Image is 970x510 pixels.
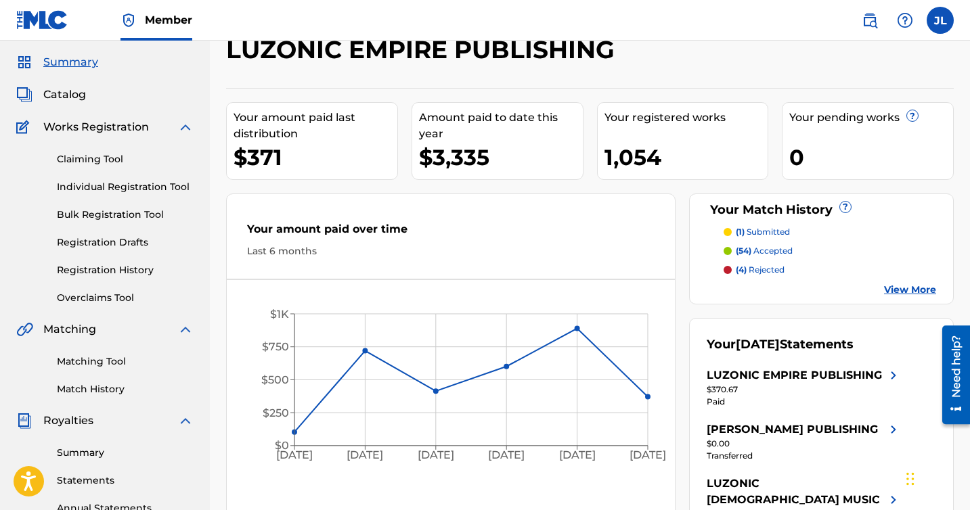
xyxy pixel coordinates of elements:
[261,373,289,386] tspan: $500
[902,445,970,510] iframe: Chat Widget
[16,321,33,338] img: Matching
[43,321,96,338] span: Matching
[707,367,882,384] div: LUZONIC EMPIRE PUBLISHING
[57,473,194,488] a: Statements
[177,321,194,338] img: expand
[856,7,883,34] a: Public Search
[419,142,583,172] div: $3,335
[262,340,289,353] tspan: $750
[347,448,383,461] tspan: [DATE]
[43,119,149,135] span: Works Registration
[897,12,913,28] img: help
[275,439,289,452] tspan: $0
[736,264,747,275] span: (4)
[707,367,902,408] a: LUZONIC EMPIRE PUBLISHINGright chevron icon$370.67Paid
[16,87,86,103] a: CatalogCatalog
[234,110,397,142] div: Your amount paid last distribution
[263,407,289,419] tspan: $250
[57,235,194,250] a: Registration Drafts
[707,396,902,408] div: Paid
[736,226,790,238] p: submitted
[270,308,289,321] tspan: $1K
[57,354,194,369] a: Matching Tool
[789,110,953,126] div: Your pending works
[789,142,953,172] div: 0
[707,450,902,462] div: Transferred
[907,110,918,121] span: ?
[736,337,780,352] span: [DATE]
[736,246,751,256] span: (54)
[906,459,914,499] div: Drag
[418,448,454,461] tspan: [DATE]
[630,448,666,461] tspan: [DATE]
[120,12,137,28] img: Top Rightsholder
[724,264,936,276] a: (4) rejected
[884,283,936,297] a: View More
[736,227,745,237] span: (1)
[885,367,902,384] img: right chevron icon
[16,413,32,429] img: Royalties
[707,421,902,462] a: [PERSON_NAME] PUBLISHINGright chevron icon$0.00Transferred
[57,152,194,166] a: Claiming Tool
[16,54,98,70] a: SummarySummary
[57,382,194,396] a: Match History
[488,448,525,461] tspan: [DATE]
[707,438,902,450] div: $0.00
[891,7,919,34] div: Help
[16,87,32,103] img: Catalog
[840,202,851,212] span: ?
[862,12,878,28] img: search
[16,54,32,70] img: Summary
[57,446,194,460] a: Summary
[16,10,68,30] img: MLC Logo
[932,321,970,430] iframe: Resource Center
[559,448,596,461] tspan: [DATE]
[177,413,194,429] img: expand
[57,291,194,305] a: Overclaims Tool
[234,142,397,172] div: $371
[43,413,93,429] span: Royalties
[145,12,192,28] span: Member
[247,221,655,244] div: Your amount paid over time
[724,245,936,257] a: (54) accepted
[604,142,768,172] div: 1,054
[724,226,936,238] a: (1) submitted
[276,448,313,461] tspan: [DATE]
[43,87,86,103] span: Catalog
[43,54,98,70] span: Summary
[707,201,936,219] div: Your Match History
[247,244,655,258] div: Last 6 months
[885,421,902,438] img: right chevron icon
[419,110,583,142] div: Amount paid to date this year
[707,421,878,438] div: [PERSON_NAME] PUBLISHING
[707,335,854,354] div: Your Statements
[57,263,194,277] a: Registration History
[736,245,793,257] p: accepted
[707,384,902,396] div: $370.67
[927,7,954,34] div: User Menu
[604,110,768,126] div: Your registered works
[57,208,194,222] a: Bulk Registration Tool
[57,180,194,194] a: Individual Registration Tool
[736,264,785,276] p: rejected
[226,34,621,65] h2: LUZONIC EMPIRE PUBLISHING
[177,119,194,135] img: expand
[16,119,34,135] img: Works Registration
